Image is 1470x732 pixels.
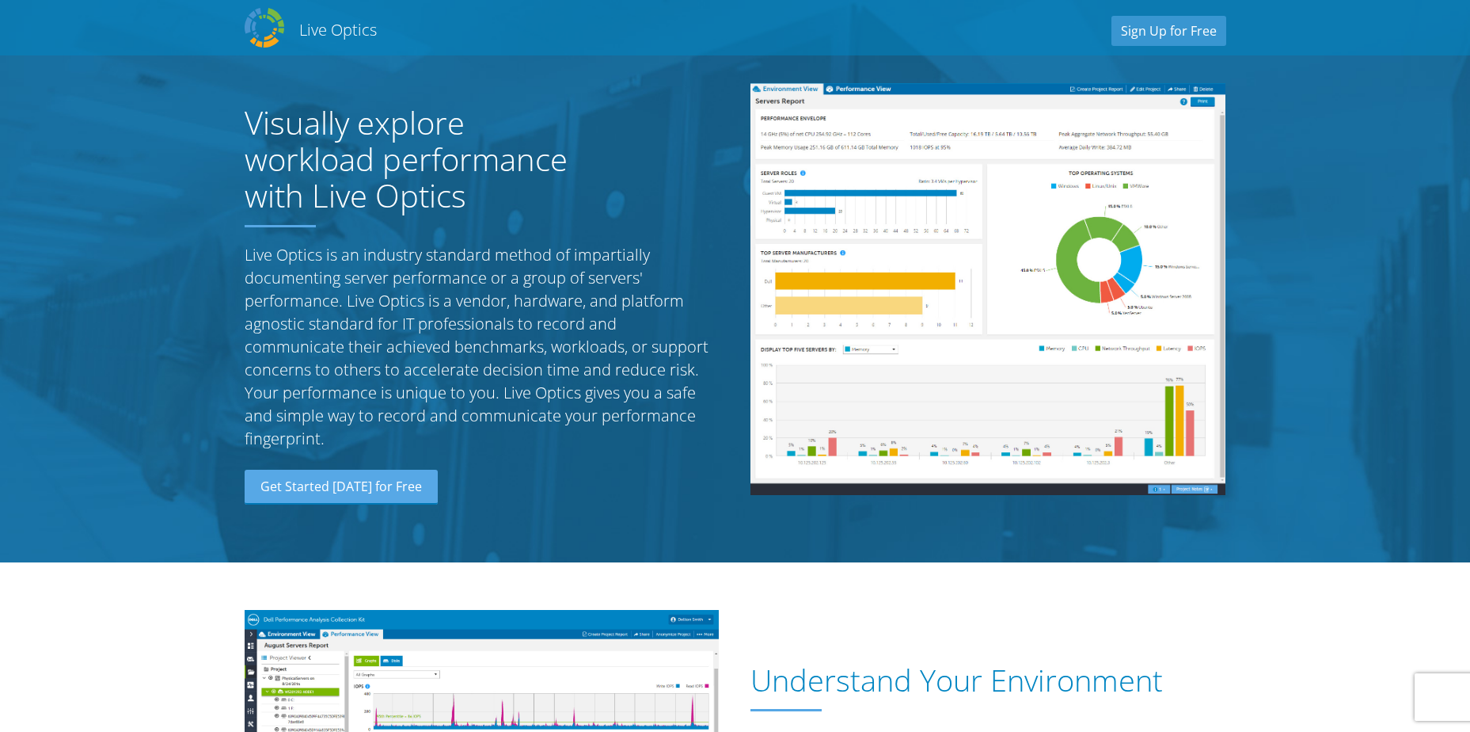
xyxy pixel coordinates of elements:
[245,105,601,214] h1: Visually explore workload performance with Live Optics
[1111,16,1226,46] a: Sign Up for Free
[750,663,1217,698] h1: Understand Your Environment
[299,19,377,40] h2: Live Optics
[750,83,1225,495] img: Server Report
[245,470,438,505] a: Get Started [DATE] for Free
[245,8,284,48] img: Dell Dpack
[245,243,720,450] p: Live Optics is an industry standard method of impartially documenting server performance or a gro...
